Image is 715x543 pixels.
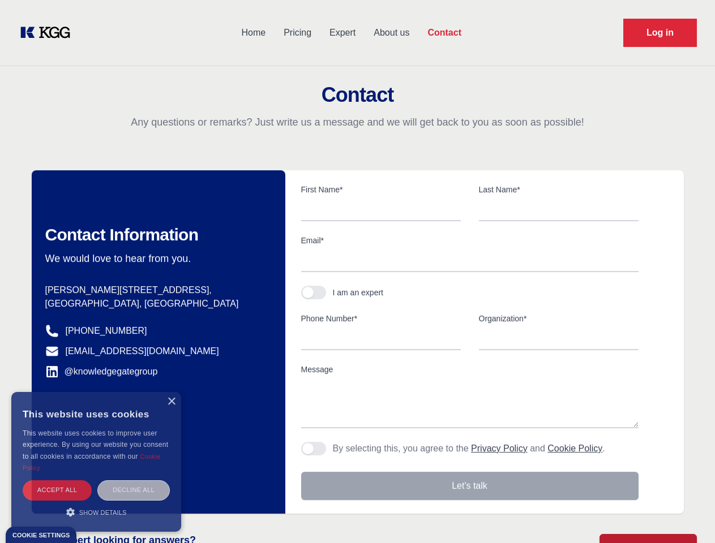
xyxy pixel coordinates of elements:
[547,443,602,453] a: Cookie Policy
[333,442,605,455] p: By selecting this, you agree to the and .
[45,225,267,245] h2: Contact Information
[45,297,267,311] p: [GEOGRAPHIC_DATA], [GEOGRAPHIC_DATA]
[23,400,170,428] div: This website uses cookies
[658,489,715,543] iframe: Chat Widget
[45,252,267,265] p: We would love to hear from you.
[45,365,158,378] a: @knowledgegategroup
[418,18,470,48] a: Contact
[66,344,219,358] a: [EMAIL_ADDRESS][DOMAIN_NAME]
[23,480,92,500] div: Accept all
[12,532,70,538] div: Cookie settings
[301,472,639,500] button: Let's talk
[167,398,175,406] div: Close
[23,506,170,518] div: Show details
[301,235,639,246] label: Email*
[45,283,267,297] p: [PERSON_NAME][STREET_ADDRESS],
[232,18,275,48] a: Home
[14,115,701,129] p: Any questions or remarks? Just write us a message and we will get back to you as soon as possible!
[301,313,461,324] label: Phone Number*
[97,480,170,500] div: Decline all
[301,364,639,375] label: Message
[479,184,639,195] label: Last Name*
[23,453,161,471] a: Cookie Policy
[275,18,320,48] a: Pricing
[14,84,701,106] h2: Contact
[479,313,639,324] label: Organization*
[333,287,384,298] div: I am an expert
[623,19,697,47] a: Request Demo
[471,443,528,453] a: Privacy Policy
[301,184,461,195] label: First Name*
[23,429,168,460] span: This website uses cookies to improve user experience. By using our website you consent to all coo...
[365,18,418,48] a: About us
[18,24,79,42] a: KOL Knowledge Platform: Talk to Key External Experts (KEE)
[79,509,127,516] span: Show details
[66,324,147,338] a: [PHONE_NUMBER]
[320,18,365,48] a: Expert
